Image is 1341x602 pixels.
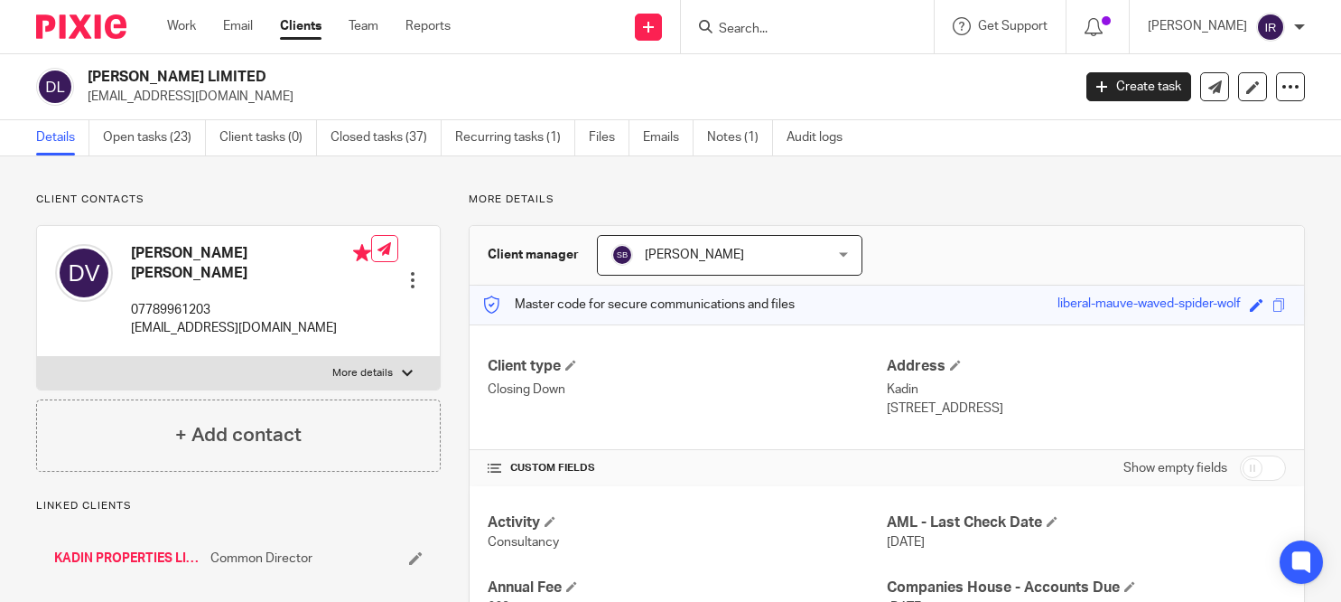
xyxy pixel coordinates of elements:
a: Closed tasks (37) [331,120,442,155]
img: svg%3E [611,244,633,266]
a: Reports [405,17,451,35]
h4: [PERSON_NAME] [PERSON_NAME] [131,244,371,283]
a: Email [223,17,253,35]
h2: [PERSON_NAME] LIMITED [88,68,865,87]
a: Recurring tasks (1) [455,120,575,155]
span: [DATE] [887,536,925,549]
a: Files [589,120,629,155]
a: Team [349,17,378,35]
h4: + Add contact [175,421,302,449]
a: Create task [1086,72,1191,101]
div: liberal-mauve-waved-spider-wolf [1057,295,1241,315]
p: [PERSON_NAME] [1148,17,1247,35]
a: Clients [280,17,321,35]
p: Kadin [887,381,1286,399]
p: Linked clients [36,499,441,513]
a: Work [167,17,196,35]
a: Details [36,120,89,155]
h4: Companies House - Accounts Due [887,578,1286,597]
span: Get Support [978,20,1048,33]
a: Emails [643,120,694,155]
p: Client contacts [36,193,441,207]
a: Audit logs [787,120,856,155]
span: [PERSON_NAME] [645,249,744,261]
p: More details [332,366,393,381]
img: Pixie [36,14,126,39]
img: svg%3E [36,68,74,106]
h4: Activity [488,513,887,532]
img: svg%3E [55,244,113,302]
a: Notes (1) [707,120,773,155]
a: Open tasks (23) [103,120,206,155]
p: [EMAIL_ADDRESS][DOMAIN_NAME] [131,319,371,337]
h4: AML - Last Check Date [887,513,1286,532]
p: [EMAIL_ADDRESS][DOMAIN_NAME] [88,88,1059,106]
label: Show empty fields [1123,459,1227,477]
h4: Client type [488,357,887,376]
p: Master code for secure communications and files [483,296,795,314]
p: 07789961203 [131,301,371,319]
img: svg%3E [1256,13,1285,42]
i: Primary [353,244,371,262]
p: Closing Down [488,381,887,399]
input: Search [717,22,880,38]
a: KADIN PROPERTIES LIMITED [54,550,201,568]
h4: Annual Fee [488,578,887,597]
h4: CUSTOM FIELDS [488,461,887,475]
a: Client tasks (0) [219,120,317,155]
h4: Address [887,357,1286,376]
h3: Client manager [488,246,579,264]
p: More details [469,193,1305,207]
span: Consultancy [488,536,559,549]
span: Common Director [210,550,312,568]
p: [STREET_ADDRESS] [887,400,1286,418]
